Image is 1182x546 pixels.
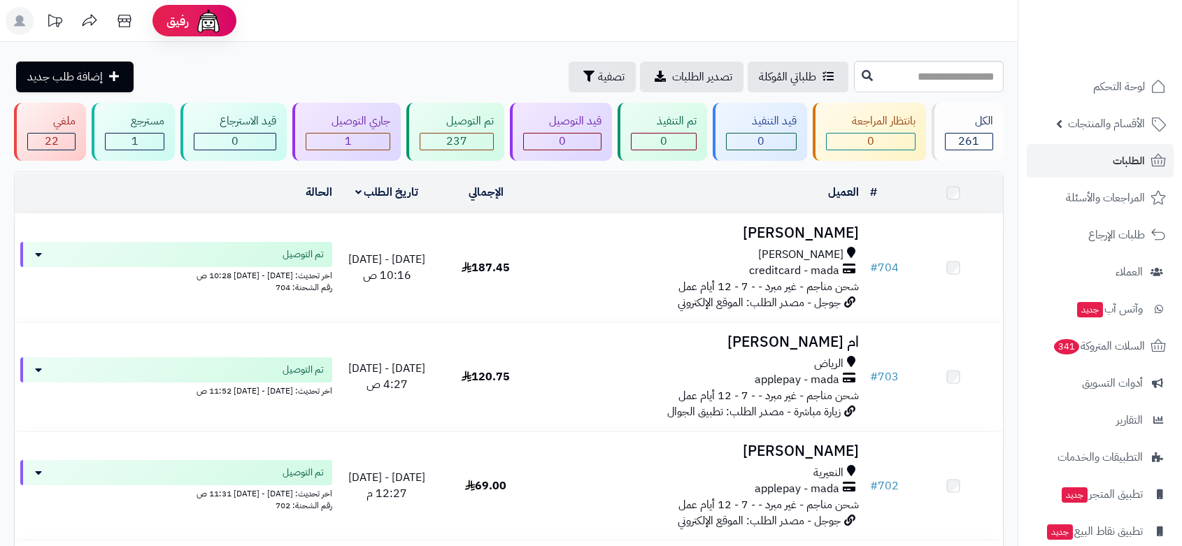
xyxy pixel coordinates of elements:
[541,443,859,459] h3: [PERSON_NAME]
[870,259,899,276] a: #704
[106,134,164,150] div: 1
[1093,77,1145,96] span: لوحة التحكم
[348,251,425,284] span: [DATE] - [DATE] 10:16 ص
[1066,188,1145,208] span: المراجعات والأسئلة
[870,368,878,385] span: #
[632,134,696,150] div: 0
[1027,440,1174,474] a: التطبيقات والخدمات
[727,134,796,150] div: 0
[345,133,352,150] span: 1
[1113,151,1145,171] span: الطلبات
[757,133,764,150] span: 0
[105,113,164,129] div: مسترجع
[660,133,667,150] span: 0
[465,477,506,494] span: 69.00
[945,113,993,129] div: الكل
[1087,37,1169,66] img: logo-2.png
[813,465,843,481] span: النعيرية
[1027,403,1174,437] a: التقارير
[194,7,222,35] img: ai-face.png
[958,133,979,150] span: 261
[1060,484,1143,504] span: تطبيق المتجر
[929,103,1006,161] a: الكل261
[194,134,276,150] div: 0
[870,477,878,494] span: #
[867,133,874,150] span: 0
[1116,410,1143,430] span: التقارير
[306,134,390,150] div: 1
[870,184,877,201] a: #
[678,512,841,529] span: جوجل - مصدر الطلب: الموقع الإلكتروني
[1062,487,1088,503] span: جديد
[827,134,915,150] div: 0
[678,496,859,513] span: شحن مناجم - غير مبرد - - 7 - 12 أيام عمل
[1053,336,1145,356] span: السلات المتروكة
[1076,299,1143,319] span: وآتس آب
[1068,114,1145,134] span: الأقسام والمنتجات
[755,481,839,497] span: applepay - mada
[1082,373,1143,393] span: أدوات التسويق
[276,281,332,294] span: رقم الشحنة: 704
[16,62,134,92] a: إضافة طلب جديد
[828,184,859,201] a: العميل
[1027,255,1174,289] a: العملاء
[194,113,276,129] div: قيد الاسترجاع
[1027,144,1174,178] a: الطلبات
[166,13,189,29] span: رفيق
[1027,181,1174,215] a: المراجعات والأسئلة
[20,267,332,282] div: اخر تحديث: [DATE] - [DATE] 10:28 ص
[290,103,404,161] a: جاري التوصيل 1
[45,133,59,150] span: 22
[283,363,324,377] span: تم التوصيل
[355,184,419,201] a: تاريخ الطلب
[523,113,601,129] div: قيد التوصيل
[1027,366,1174,400] a: أدوات التسويق
[20,382,332,397] div: اخر تحديث: [DATE] - [DATE] 11:52 ص
[569,62,636,92] button: تصفية
[826,113,916,129] div: بانتظار المراجعة
[870,368,899,385] a: #703
[755,372,839,388] span: applepay - mada
[420,113,493,129] div: تم التوصيل
[89,103,178,161] a: مسترجع 1
[1047,524,1073,540] span: جديد
[131,133,138,150] span: 1
[1046,522,1143,541] span: تطبيق نقاط البيع
[678,294,841,311] span: جوجل - مصدر الطلب: الموقع الإلكتروني
[232,133,238,150] span: 0
[640,62,743,92] a: تصدير الطلبات
[1077,302,1103,317] span: جديد
[726,113,797,129] div: قيد التنفيذ
[631,113,697,129] div: تم التنفيذ
[1088,225,1145,245] span: طلبات الإرجاع
[1116,262,1143,282] span: العملاء
[672,69,732,85] span: تصدير الطلبات
[306,184,332,201] a: الحالة
[615,103,710,161] a: تم التنفيذ 0
[28,134,75,150] div: 22
[814,356,843,372] span: الرياض
[27,69,103,85] span: إضافة طلب جديد
[541,334,859,350] h3: ام [PERSON_NAME]
[469,184,504,201] a: الإجمالي
[276,499,332,512] span: رقم الشحنة: 702
[348,469,425,502] span: [DATE] - [DATE] 12:27 م
[11,103,89,161] a: ملغي 22
[507,103,615,161] a: قيد التوصيل 0
[1027,477,1174,511] a: تطبيق المتجرجديد
[306,113,390,129] div: جاري التوصيل
[759,69,816,85] span: طلباتي المُوكلة
[404,103,506,161] a: تم التوصيل 237
[462,259,510,276] span: 187.45
[870,259,878,276] span: #
[710,103,810,161] a: قيد التنفيذ 0
[870,477,899,494] a: #702
[524,134,601,150] div: 0
[1058,447,1143,467] span: التطبيقات والخدمات
[1054,339,1079,354] span: 341
[462,368,510,385] span: 120.75
[20,485,332,500] div: اخر تحديث: [DATE] - [DATE] 11:31 ص
[446,133,467,150] span: 237
[758,247,843,263] span: [PERSON_NAME]
[283,466,324,480] span: تم التوصيل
